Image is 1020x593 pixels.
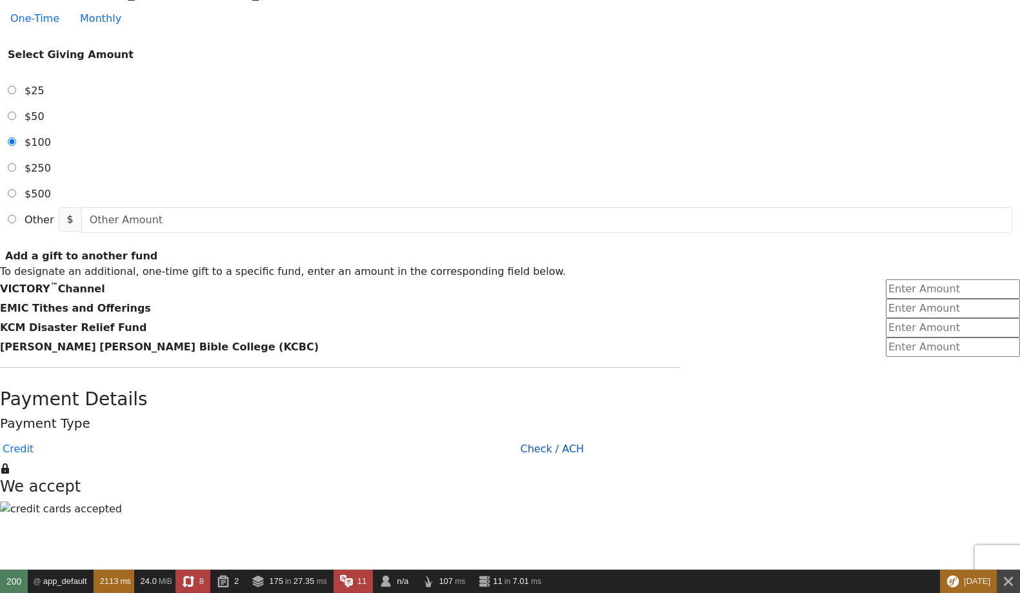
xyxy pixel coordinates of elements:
[25,136,51,148] span: $100
[940,570,997,593] a: [DATE]
[512,576,528,586] span: 7.01
[25,188,51,200] span: $500
[25,110,45,123] span: $50
[455,577,465,586] span: ms
[269,576,283,586] span: 175
[159,577,172,586] span: MiB
[210,570,245,593] a: 2
[317,577,327,586] span: ms
[50,281,58,290] sup: ™
[510,436,595,462] button: Check / ACH
[294,576,315,586] span: 27.35
[373,570,415,593] a: n/a
[886,318,1020,337] input: Enter Amount
[472,570,548,593] a: 11 in 7.01 ms
[134,570,175,593] a: 24.0 MiB
[493,576,502,586] span: 11
[334,570,374,593] a: 11
[886,299,1020,318] input: Enter Amount
[33,577,41,586] span: @
[886,337,1020,357] input: Enter Amount
[81,207,1012,233] input: Other Amount
[43,576,87,586] span: app_default
[439,576,453,586] span: 107
[940,570,997,593] div: This Symfony version will only receive security fixes.
[8,48,134,61] strong: Select Giving Amount
[25,162,51,174] span: $250
[70,6,132,32] button: Monthly
[199,576,204,586] span: 8
[94,570,134,593] a: 2113 ms
[505,577,510,586] span: in
[397,576,408,586] span: n/a
[415,570,472,593] a: 107 ms
[531,577,541,586] span: ms
[59,207,82,232] span: $
[234,576,239,586] span: 2
[964,576,990,586] span: [DATE]
[25,85,45,97] span: $25
[245,570,333,593] a: 175 in 27.35 ms
[141,576,157,586] span: 24.0
[886,279,1020,299] input: Enter Amount
[121,577,131,586] span: ms
[100,576,119,586] span: 2113
[25,214,54,226] span: Other
[285,577,291,586] span: in
[357,576,366,586] span: 11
